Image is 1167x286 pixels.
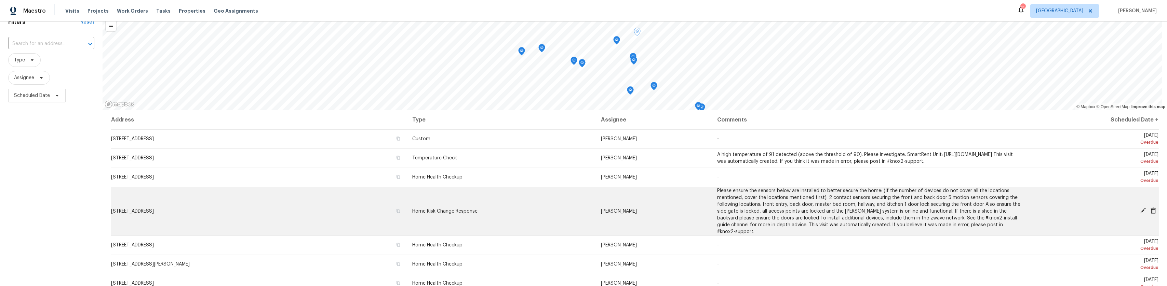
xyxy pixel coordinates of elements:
span: Edit [1138,208,1148,214]
div: Map marker [579,59,586,70]
div: Reset [80,19,94,26]
span: Maestro [23,8,46,14]
button: Copy Address [395,261,401,267]
span: [STREET_ADDRESS] [111,175,154,180]
div: Overdue [1031,139,1158,146]
span: Please ensure the sensors below are installed to better secure the home: (If the number of device... [717,188,1020,234]
span: [GEOGRAPHIC_DATA] [1036,8,1083,14]
span: [PERSON_NAME] [601,175,637,180]
span: [DATE] [1031,152,1158,165]
span: Zoom out [106,22,116,31]
span: - [717,281,719,286]
div: Overdue [1031,245,1158,252]
span: Scheduled Date [14,92,50,99]
button: Open [85,39,95,49]
span: - [717,243,719,247]
span: Visits [65,8,79,14]
span: Home Health Checkup [412,262,462,267]
div: Map marker [571,57,577,67]
span: [PERSON_NAME] [601,281,637,286]
span: [STREET_ADDRESS] [111,209,154,214]
span: [PERSON_NAME] [601,243,637,247]
button: Copy Address [395,280,401,286]
span: [STREET_ADDRESS][PERSON_NAME] [111,262,190,267]
span: [DATE] [1031,258,1158,271]
div: Map marker [627,86,634,97]
span: [STREET_ADDRESS] [111,137,154,141]
span: Cancel [1148,208,1158,214]
input: Search for an address... [8,39,75,49]
div: Overdue [1031,264,1158,271]
span: [PERSON_NAME] [601,262,637,267]
span: Properties [179,8,205,14]
span: [PERSON_NAME] [601,156,637,160]
div: Map marker [613,36,620,47]
th: Comments [712,110,1026,129]
div: Map marker [630,56,637,67]
span: Home Health Checkup [412,281,462,286]
span: Assignee [14,74,34,81]
span: Tasks [156,9,171,13]
span: Custom [412,137,430,141]
span: [PERSON_NAME] [601,137,637,141]
span: [STREET_ADDRESS] [111,156,154,160]
th: Type [407,110,595,129]
span: Home Health Checkup [412,175,462,180]
span: Geo Assignments [214,8,258,14]
th: Scheduled Date ↑ [1026,110,1159,129]
button: Copy Address [395,174,401,180]
div: Map marker [538,44,545,55]
a: Mapbox homepage [105,100,135,108]
div: Overdue [1031,177,1158,184]
div: 11 [1020,4,1025,11]
span: [PERSON_NAME] [601,209,637,214]
span: - [717,262,719,267]
span: [STREET_ADDRESS] [111,243,154,247]
button: Copy Address [395,155,401,161]
button: Copy Address [395,242,401,248]
div: Map marker [518,47,525,58]
h1: Filters [8,19,80,26]
span: A high temperature of 91 detected (above the threshold of 90). Please investigate. SmartRent Unit... [717,152,1013,164]
span: Projects [88,8,109,14]
span: Work Orders [117,8,148,14]
div: Map marker [650,82,657,92]
div: Map marker [695,102,702,113]
a: Mapbox [1076,104,1095,109]
span: Home Health Checkup [412,243,462,247]
div: Map marker [698,103,705,114]
canvas: Map [103,8,1162,110]
span: [DATE] [1031,239,1158,252]
th: Address [111,110,407,129]
span: - [717,137,719,141]
span: [PERSON_NAME] [1115,8,1157,14]
button: Copy Address [395,135,401,142]
a: Improve this map [1131,104,1165,109]
span: Temperature Check [412,156,457,160]
div: Map marker [634,28,641,38]
button: Zoom out [106,21,116,31]
span: [DATE] [1031,133,1158,146]
span: - [717,175,719,180]
span: [STREET_ADDRESS] [111,281,154,286]
span: [DATE] [1031,171,1158,184]
div: Overdue [1031,158,1158,165]
div: Map marker [630,53,636,63]
span: Home Risk Change Response [412,209,478,214]
th: Assignee [595,110,711,129]
a: OpenStreetMap [1096,104,1129,109]
span: Type [14,57,25,63]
